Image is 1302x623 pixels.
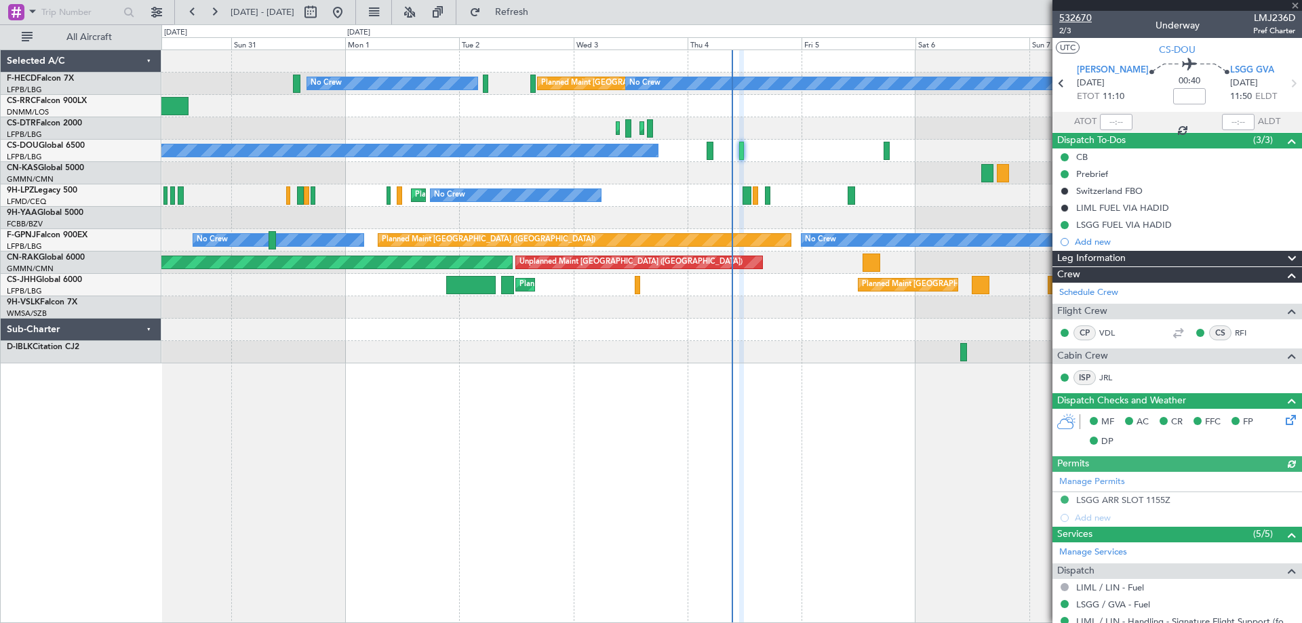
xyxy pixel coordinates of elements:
span: 00:40 [1179,75,1200,88]
div: No Crew [805,230,836,250]
a: DNMM/LOS [7,107,49,117]
span: 532670 [1059,11,1092,25]
a: CS-JHHGlobal 6000 [7,276,82,284]
div: ISP [1073,370,1096,385]
span: F-GPNJ [7,231,36,239]
div: No Crew [434,185,465,205]
a: LFPB/LBG [7,286,42,296]
div: Tue 2 [459,37,573,49]
a: FCBB/BZV [7,219,43,229]
a: JRL [1099,371,1130,384]
span: 9H-VSLK [7,298,40,306]
a: CN-KASGlobal 5000 [7,164,84,172]
button: All Aircraft [15,26,147,48]
div: Planned Maint [GEOGRAPHIC_DATA] ([GEOGRAPHIC_DATA]) [382,230,595,250]
span: (5/5) [1253,527,1273,541]
div: Sun 31 [231,37,345,49]
a: RFI [1235,327,1265,339]
span: FP [1243,416,1253,429]
span: Leg Information [1057,251,1126,266]
div: No Crew [197,230,228,250]
a: Schedule Crew [1059,286,1118,300]
span: D-IBLK [7,343,33,351]
div: Switzerland FBO [1076,185,1143,197]
span: DP [1101,435,1113,449]
a: LFPB/LBG [7,152,42,162]
div: LSGG FUEL VIA HADID [1076,219,1172,230]
span: [PERSON_NAME] [1077,64,1149,77]
a: LSGG / GVA - Fuel [1076,599,1150,610]
span: Dispatch Checks and Weather [1057,393,1186,409]
div: LIML FUEL VIA HADID [1076,202,1169,214]
div: Mon 1 [345,37,459,49]
div: Sat 30 [117,37,231,49]
span: CS-DOU [1159,43,1196,57]
span: (3/3) [1253,133,1273,147]
span: F-HECD [7,75,37,83]
a: CS-DTRFalcon 2000 [7,119,82,127]
span: 9H-YAA [7,209,37,217]
div: Sun 7 [1029,37,1143,49]
span: CS-DOU [7,142,39,150]
div: CP [1073,325,1096,340]
span: ELDT [1255,90,1277,104]
span: [DATE] [1077,77,1105,90]
div: CS [1209,325,1231,340]
div: Fri 5 [802,37,915,49]
a: GMMN/CMN [7,264,54,274]
a: 9H-LPZLegacy 500 [7,186,77,195]
div: Sat 6 [915,37,1029,49]
div: No Crew [311,73,342,94]
span: Pref Charter [1253,25,1295,37]
div: Wed 3 [574,37,688,49]
span: [DATE] - [DATE] [231,6,294,18]
span: Dispatch [1057,563,1094,579]
div: Add new [1075,236,1295,247]
span: AC [1137,416,1149,429]
span: Dispatch To-Dos [1057,133,1126,148]
a: 9H-VSLKFalcon 7X [7,298,77,306]
div: [DATE] [347,27,370,39]
span: 11:10 [1103,90,1124,104]
div: Planned Maint Nice ([GEOGRAPHIC_DATA]) [415,185,566,205]
a: CS-DOUGlobal 6500 [7,142,85,150]
span: All Aircraft [35,33,143,42]
div: Planned Maint [GEOGRAPHIC_DATA] (Ataturk) [644,118,805,138]
div: Thu 4 [688,37,802,49]
div: Underway [1156,18,1200,33]
div: Planned Maint [GEOGRAPHIC_DATA] ([GEOGRAPHIC_DATA]) [862,275,1076,295]
span: CS-RRC [7,97,36,105]
span: CN-KAS [7,164,38,172]
span: CS-JHH [7,276,36,284]
a: CN-RAKGlobal 6000 [7,254,85,262]
div: No Crew [629,73,660,94]
a: WMSA/SZB [7,308,47,319]
span: Services [1057,527,1092,542]
div: Prebrief [1076,168,1108,180]
div: Unplanned Maint [GEOGRAPHIC_DATA] ([GEOGRAPHIC_DATA]) [519,252,743,273]
span: [DATE] [1230,77,1258,90]
div: Planned Maint [GEOGRAPHIC_DATA] ([GEOGRAPHIC_DATA]) [519,275,733,295]
a: D-IBLKCitation CJ2 [7,343,79,351]
span: ETOT [1077,90,1099,104]
a: CS-RRCFalcon 900LX [7,97,87,105]
a: Manage Services [1059,546,1127,559]
span: Cabin Crew [1057,348,1108,364]
span: CR [1171,416,1183,429]
a: LFMD/CEQ [7,197,46,207]
span: CS-DTR [7,119,36,127]
a: VDL [1099,327,1130,339]
a: LFPB/LBG [7,129,42,140]
a: LFPB/LBG [7,241,42,252]
button: Refresh [463,1,545,23]
span: Crew [1057,267,1080,283]
span: Flight Crew [1057,304,1107,319]
span: 11:50 [1230,90,1252,104]
a: LIML / LIN - Fuel [1076,582,1144,593]
input: Trip Number [41,2,119,22]
a: LFPB/LBG [7,85,42,95]
span: Refresh [484,7,540,17]
a: F-GPNJFalcon 900EX [7,231,87,239]
span: 9H-LPZ [7,186,34,195]
a: 9H-YAAGlobal 5000 [7,209,83,217]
